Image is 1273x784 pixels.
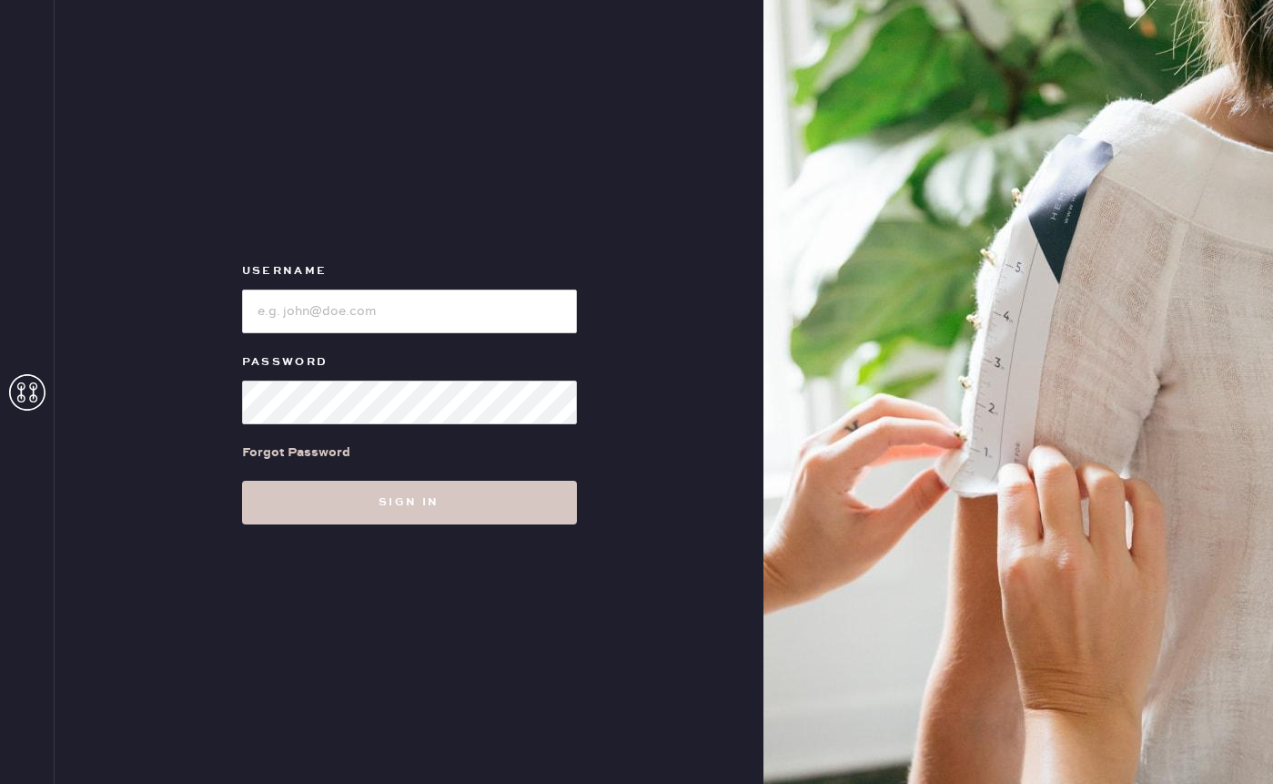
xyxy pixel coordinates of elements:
[242,443,350,463] div: Forgot Password
[242,424,350,481] a: Forgot Password
[242,260,577,282] label: Username
[242,290,577,333] input: e.g. john@doe.com
[242,351,577,373] label: Password
[242,481,577,524] button: Sign in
